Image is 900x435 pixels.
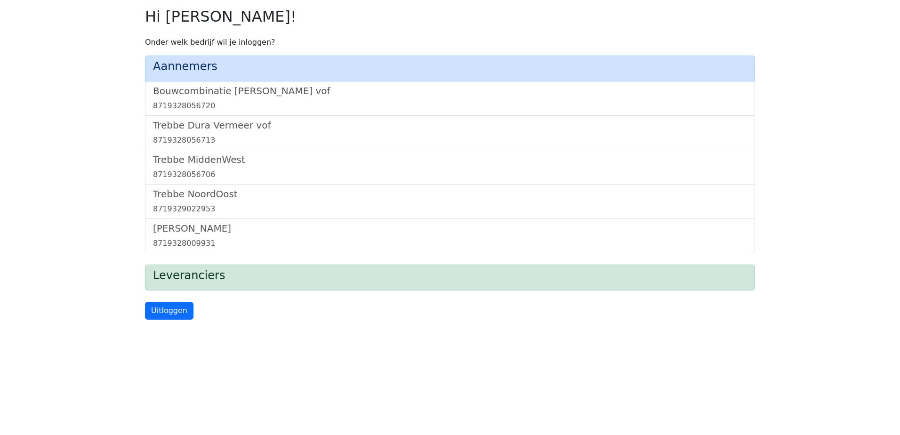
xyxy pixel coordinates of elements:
[145,37,755,48] p: Onder welk bedrijf wil je inloggen?
[145,302,193,320] a: Uitloggen
[153,120,747,131] h5: Trebbe Dura Vermeer vof
[153,85,747,97] h5: Bouwcombinatie [PERSON_NAME] vof
[145,8,755,25] h2: Hi [PERSON_NAME]!
[153,223,747,234] h5: [PERSON_NAME]
[153,203,747,215] div: 8719329022953
[153,269,747,282] h4: Leveranciers
[153,60,747,73] h4: Aannemers
[153,120,747,146] a: Trebbe Dura Vermeer vof8719328056713
[153,169,747,180] div: 8719328056706
[153,100,747,112] div: 8719328056720
[153,85,747,112] a: Bouwcombinatie [PERSON_NAME] vof8719328056720
[153,188,747,200] h5: Trebbe NoordOost
[153,154,747,180] a: Trebbe MiddenWest8719328056706
[153,238,747,249] div: 8719328009931
[153,188,747,215] a: Trebbe NoordOost8719329022953
[153,135,747,146] div: 8719328056713
[153,223,747,249] a: [PERSON_NAME]8719328009931
[153,154,747,165] h5: Trebbe MiddenWest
